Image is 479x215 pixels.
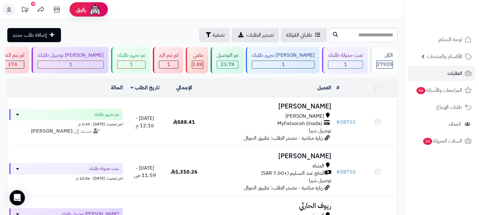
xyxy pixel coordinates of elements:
[152,47,184,73] a: لم يتم الرد 1
[192,61,203,68] div: 3848
[336,118,356,126] a: #38751
[130,61,133,68] span: 1
[377,61,393,68] span: 27920
[30,47,110,73] a: [PERSON_NAME] توصيل طلبك 1
[328,52,363,59] div: تمت جدولة طلبك
[69,61,72,68] span: 1
[277,120,322,127] span: MyFatoorah (mada)
[246,31,274,39] span: تصدير الطلبات
[117,52,146,59] div: تم تجهيز طلبك
[10,190,25,205] div: Open Intercom Messenger
[173,118,195,126] span: 588.41
[336,168,340,176] span: #
[281,28,327,42] a: طلباتي المُوكلة
[159,52,178,59] div: لم يتم الرد
[117,61,145,68] div: 1
[261,170,325,177] span: الدفع عند التسليم (+7.00 SAR)
[12,31,47,39] span: إضافة طلب جديد
[171,168,198,176] span: 1,310.26
[408,66,475,81] a: الطلبات
[336,118,340,126] span: #
[436,18,473,31] img: logo-2.png
[282,61,285,68] span: 1
[8,61,17,68] span: 374
[328,61,363,68] div: 1
[217,52,238,59] div: تم التوصيل
[38,61,103,68] div: 1
[213,31,225,39] span: تصفية
[344,61,347,68] span: 1
[252,52,315,59] div: [PERSON_NAME] تجهيز طلبك
[206,103,331,110] h3: [PERSON_NAME]
[408,116,475,132] a: العملاء
[232,28,279,42] a: تصدير الطلبات
[244,47,321,73] a: [PERSON_NAME] تجهيز طلبك 1
[312,162,324,170] span: المثناه
[408,32,475,47] a: لوحة التحكم
[286,31,312,39] span: طلباتي المُوكلة
[427,52,462,61] span: الأقسام والمنتجات
[9,174,123,181] div: اخر تحديث: [DATE] - 12:06 م
[321,47,369,73] a: تمت جدولة طلبك 1
[217,61,238,68] div: 23693
[209,47,244,73] a: تم التوصيل 23.7K
[110,47,152,73] a: تم تجهيز طلبك 1
[131,84,160,92] a: تاريخ الطلب
[309,177,331,184] span: توصيل شبرا
[447,69,462,78] span: الطلبات
[176,84,192,92] a: الإجمالي
[252,61,314,68] div: 1
[317,84,331,92] a: العميل
[416,87,425,94] span: 46
[436,103,462,112] span: طلبات الإرجاع
[438,35,462,44] span: لوحة التحكم
[4,128,128,135] div: مسند إلى:
[199,28,230,42] button: تصفية
[89,3,101,16] img: ai-face.png
[38,52,104,59] div: [PERSON_NAME] توصيل طلبك
[376,52,393,59] div: الكل
[111,84,123,92] a: الحالة
[31,127,72,135] strong: [PERSON_NAME]
[449,120,461,129] span: العملاء
[244,134,323,142] span: زيارة مباشرة - مصدر الطلب: تطبيق الجوال
[167,61,170,68] span: 1
[94,111,119,118] span: تم تجهيز طلبك
[17,3,33,18] a: تحديثات المنصة
[134,164,156,179] span: [DATE] - 11:59 ص
[244,184,323,192] span: زيارة مباشرة - مصدر الطلب: تطبيق الجوال
[1,52,24,59] div: لم يتم الدفع
[408,83,475,98] a: المراجعات والأسئلة46
[184,47,209,73] a: ملغي 3.8K
[309,127,331,135] span: توصيل شبرا
[221,61,235,68] span: 23.7K
[192,61,203,68] span: 3.8K
[408,100,475,115] a: طلبات الإرجاع
[285,113,324,120] span: [PERSON_NAME]
[423,138,432,145] span: 34
[206,152,331,160] h3: [PERSON_NAME]
[9,120,123,127] div: اخر تحديث: [DATE] - 1:45 م
[76,6,86,13] span: رفيق
[136,115,154,130] span: [DATE] - 12:16 م
[31,2,35,6] div: 10
[89,166,119,172] span: تمت جدولة طلبك
[369,47,399,73] a: الكل27920
[423,137,462,145] span: السلات المتروكة
[7,28,61,42] a: إضافة طلب جديد
[336,84,340,92] a: #
[192,52,203,59] div: ملغي
[206,202,331,210] h3: ريوف الحارثي
[416,86,462,95] span: المراجعات والأسئلة
[1,61,24,68] div: 374
[408,133,475,149] a: السلات المتروكة34
[159,61,178,68] div: 1
[336,168,356,176] a: #38750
